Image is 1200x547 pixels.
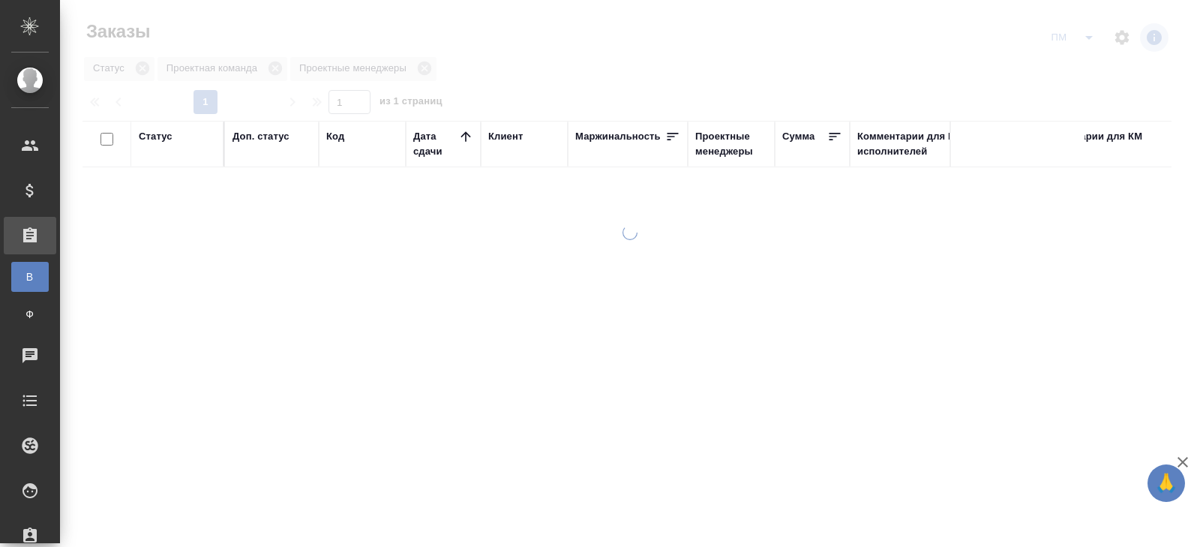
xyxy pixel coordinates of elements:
a: В [11,262,49,292]
div: Клиент [488,129,523,144]
span: В [19,269,41,284]
div: Маржинальность [575,129,661,144]
div: Статус [139,129,172,144]
span: Ф [19,307,41,322]
a: Ф [11,299,49,329]
button: 🙏 [1147,464,1185,502]
div: Комментарии для КМ [1037,129,1142,144]
div: Комментарии для ПМ/исполнителей [857,129,1022,159]
div: Дата сдачи [413,129,458,159]
div: Доп. статус [232,129,289,144]
div: Проектные менеджеры [695,129,767,159]
span: 🙏 [1153,467,1179,499]
div: Код [326,129,344,144]
div: Сумма [782,129,814,144]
